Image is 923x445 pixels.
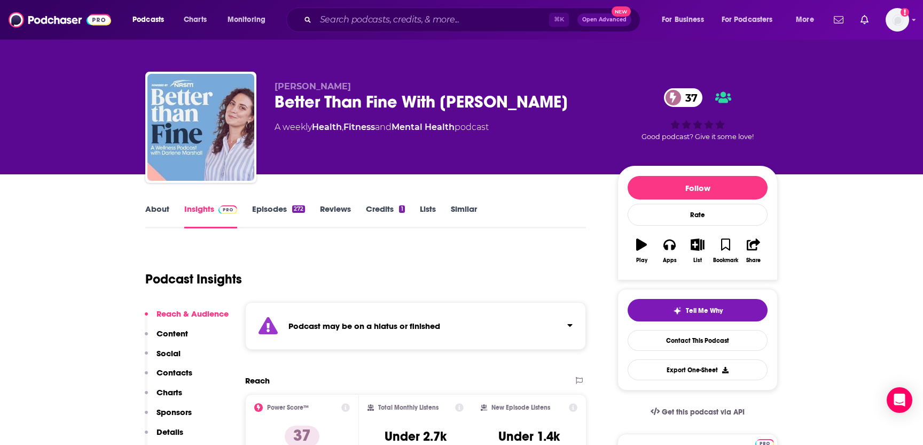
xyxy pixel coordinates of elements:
button: Sponsors [145,407,192,427]
a: InsightsPodchaser Pro [184,204,237,228]
a: Health [312,122,342,132]
div: Search podcasts, credits, & more... [296,7,651,32]
h2: New Episode Listens [491,404,550,411]
a: Show notifications dropdown [830,11,848,29]
span: Podcasts [132,12,164,27]
h1: Podcast Insights [145,271,242,287]
button: Apps [655,232,683,270]
span: More [796,12,814,27]
button: Show profile menu [886,8,909,32]
button: Reach & Audience [145,309,229,328]
svg: Add a profile image [901,8,909,17]
button: open menu [125,11,178,28]
span: Open Advanced [582,17,627,22]
button: open menu [654,11,717,28]
a: Get this podcast via API [642,399,753,425]
a: Credits1 [366,204,404,228]
h2: Power Score™ [267,404,309,411]
button: Export One-Sheet [628,359,768,380]
a: Lists [420,204,436,228]
button: tell me why sparkleTell Me Why [628,299,768,321]
a: 37 [664,88,703,107]
p: Charts [157,387,182,397]
img: User Profile [886,8,909,32]
button: Bookmark [711,232,739,270]
a: Fitness [343,122,375,132]
strong: Podcast may be on a hiatus or finished [288,321,440,331]
button: Follow [628,176,768,200]
span: Tell Me Why [686,306,723,315]
button: open menu [715,11,788,28]
button: Social [145,348,181,368]
a: Contact This Podcast [628,330,768,351]
span: , [342,122,343,132]
p: Social [157,348,181,358]
p: Content [157,328,188,339]
p: Contacts [157,367,192,378]
div: Open Intercom Messenger [887,387,912,413]
span: Monitoring [228,12,265,27]
button: Charts [145,387,182,407]
div: Apps [663,257,677,264]
span: ⌘ K [549,13,569,27]
span: Get this podcast via API [662,408,745,417]
img: tell me why sparkle [673,306,682,315]
div: 37Good podcast? Give it some love! [617,81,778,148]
button: Play [628,232,655,270]
span: [PERSON_NAME] [275,81,351,91]
div: Bookmark [713,257,738,264]
p: Sponsors [157,407,192,417]
img: Podchaser Pro [218,205,237,214]
a: About [145,204,169,228]
span: Good podcast? Give it some love! [642,133,754,141]
h2: Total Monthly Listens [378,404,439,411]
img: Better Than Fine With Darlene Marshall [147,74,254,181]
a: Episodes272 [252,204,305,228]
span: For Business [662,12,704,27]
h3: Under 2.7k [385,428,447,444]
p: Reach & Audience [157,309,229,319]
div: 272 [292,205,305,213]
section: Click to expand status details [245,302,586,350]
button: open menu [788,11,827,28]
div: 1 [399,205,404,213]
button: open menu [220,11,279,28]
a: Charts [177,11,213,28]
span: Charts [184,12,207,27]
div: Rate [628,204,768,226]
a: Similar [451,204,477,228]
button: Open AdvancedNew [577,13,631,26]
input: Search podcasts, credits, & more... [316,11,549,28]
a: Mental Health [392,122,455,132]
span: Logged in as Rbaldwin [886,8,909,32]
div: List [693,257,702,264]
h3: Under 1.4k [498,428,560,444]
img: Podchaser - Follow, Share and Rate Podcasts [9,10,111,30]
button: List [684,232,711,270]
button: Content [145,328,188,348]
a: Show notifications dropdown [856,11,873,29]
div: Share [746,257,761,264]
button: Contacts [145,367,192,387]
div: A weekly podcast [275,121,489,134]
span: and [375,122,392,132]
p: Details [157,427,183,437]
div: Play [636,257,647,264]
button: Share [740,232,768,270]
a: Reviews [320,204,351,228]
h2: Reach [245,375,270,386]
span: New [612,6,631,17]
span: For Podcasters [722,12,773,27]
span: 37 [675,88,703,107]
